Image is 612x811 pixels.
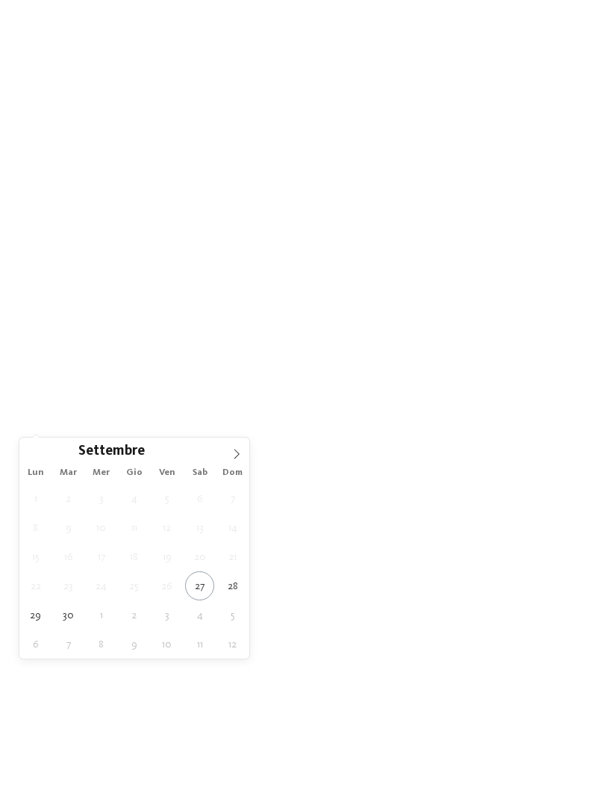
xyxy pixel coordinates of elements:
[54,630,83,659] span: Ottobre 7, 2025
[184,468,216,478] span: Sab
[47,559,565,614] span: Dov’è che si va? Nel nostro hotel sulle piste da sci per bambini!
[85,468,118,478] span: Mer
[145,443,194,459] input: Year
[30,624,582,758] p: Per molte famiglie l'Alto Adige è la prima scelta quando pensano a una e per ovvie ragioni. Al di...
[511,395,593,421] a: trova l’hotel
[87,542,116,571] span: Settembre 17, 2025
[87,484,116,513] span: Settembre 3, 2025
[119,600,149,630] span: Ottobre 2, 2025
[38,404,82,414] span: Arrivo
[21,571,50,600] span: Settembre 22, 2025
[152,600,181,630] span: Ottobre 3, 2025
[119,571,149,600] span: Settembre 25, 2025
[574,28,598,40] span: Menu
[355,502,399,515] span: Da scoprire
[21,542,50,571] span: Settembre 15, 2025
[389,404,458,414] span: Family Experiences
[78,445,145,459] span: Settembre
[21,484,50,513] span: Settembre 1, 2025
[54,600,83,630] span: Settembre 30, 2025
[185,484,214,513] span: Settembre 6, 2025
[54,542,83,571] span: Settembre 16, 2025
[152,630,181,659] span: Ottobre 10, 2025
[54,571,83,600] span: Settembre 23, 2025
[54,513,83,542] span: Settembre 9, 2025
[152,542,181,571] span: Settembre 19, 2025
[119,542,149,571] span: Settembre 18, 2025
[152,571,181,600] span: Settembre 26, 2025
[124,404,168,414] span: Partenza
[54,484,83,513] span: Settembre 2, 2025
[312,464,441,537] a: Hotel sulle piste da sci per bambini: divertimento senza confini [GEOGRAPHIC_DATA] Da scoprire
[185,542,214,571] span: Settembre 20, 2025
[218,630,247,659] span: Ottobre 12, 2025
[87,600,116,630] span: Ottobre 1, 2025
[21,630,50,659] span: Ottobre 6, 2025
[119,484,149,513] span: Settembre 4, 2025
[218,600,247,630] span: Ottobre 5, 2025
[185,600,214,630] span: Ottobre 4, 2025
[21,513,50,542] span: Settembre 8, 2025
[218,484,247,513] span: Settembre 7, 2025
[87,513,116,542] span: Settembre 10, 2025
[218,571,247,600] span: Settembre 28, 2025
[152,513,181,542] span: Settembre 12, 2025
[537,15,612,52] img: Familienhotels Südtirol
[118,468,151,478] span: Gio
[210,404,255,414] span: Regione
[457,479,578,509] span: A contatto con la natura
[87,630,116,659] span: Ottobre 8, 2025
[52,468,85,478] span: Mar
[19,468,52,478] span: Lun
[325,487,428,502] span: [GEOGRAPHIC_DATA]
[484,509,552,521] span: Ricordi d’infanzia
[391,627,545,638] a: vacanza invernale con i bambini
[185,571,214,600] span: Settembre 27, 2025
[185,630,214,659] span: Ottobre 11, 2025
[216,468,249,478] span: Dom
[87,571,116,600] span: Settembre 24, 2025
[218,542,247,571] span: Settembre 21, 2025
[119,513,149,542] span: Settembre 11, 2025
[218,513,247,542] span: Settembre 14, 2025
[296,404,347,414] span: I miei desideri
[152,484,181,513] span: Settembre 5, 2025
[21,600,50,630] span: Settembre 29, 2025
[151,468,184,478] span: Ven
[453,464,582,537] a: Hotel sulle piste da sci per bambini: divertimento senza confini A contatto con la natura Ricordi...
[185,513,214,542] span: Settembre 13, 2025
[119,630,149,659] span: Ottobre 9, 2025
[216,643,398,655] strong: hotel sulle piste da sci per bambini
